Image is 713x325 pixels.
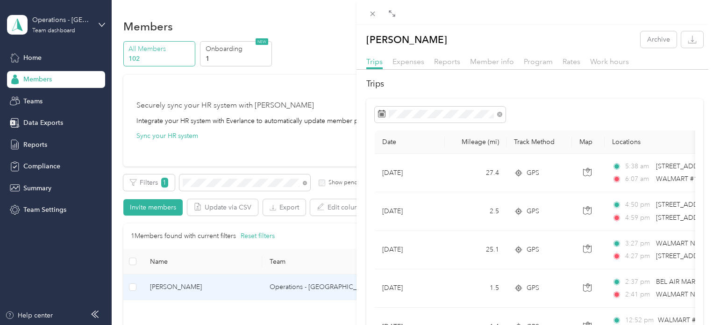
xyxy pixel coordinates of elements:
[524,57,553,66] span: Program
[625,251,652,261] span: 4:27 pm
[445,192,506,231] td: 2.5
[445,154,506,192] td: 27.4
[572,130,605,154] th: Map
[366,57,383,66] span: Trips
[445,269,506,308] td: 1.5
[375,130,445,154] th: Date
[625,277,652,287] span: 2:37 pm
[527,283,539,293] span: GPS
[625,289,652,300] span: 2:41 pm
[527,245,539,255] span: GPS
[527,206,539,217] span: GPS
[375,231,445,269] td: [DATE]
[375,154,445,192] td: [DATE]
[375,192,445,231] td: [DATE]
[392,57,424,66] span: Expenses
[625,161,652,172] span: 5:38 am
[527,168,539,178] span: GPS
[590,57,629,66] span: Work hours
[366,31,447,48] p: [PERSON_NAME]
[625,213,652,223] span: 4:59 pm
[563,57,580,66] span: Rates
[366,78,703,90] h2: Trips
[434,57,460,66] span: Reports
[625,238,652,249] span: 3:27 pm
[625,174,652,184] span: 6:07 am
[375,269,445,308] td: [DATE]
[470,57,514,66] span: Member info
[641,31,677,48] button: Archive
[445,130,506,154] th: Mileage (mi)
[445,231,506,269] td: 25.1
[506,130,572,154] th: Track Method
[661,273,713,325] iframe: Everlance-gr Chat Button Frame
[625,200,652,210] span: 4:50 pm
